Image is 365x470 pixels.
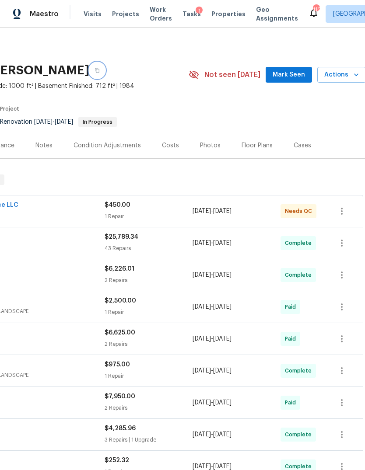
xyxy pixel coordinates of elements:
span: [DATE] [193,208,211,214]
div: 43 Repairs [105,244,193,253]
div: 3 Repairs | 1 Upgrade [105,435,193,444]
span: - [193,207,232,216]
div: Notes [35,141,53,150]
span: Complete [285,430,315,439]
span: $450.00 [105,202,130,208]
span: Paid [285,398,299,407]
span: Tasks [182,11,201,17]
span: [DATE] [213,208,232,214]
div: Photos [200,141,221,150]
span: [DATE] [34,119,53,125]
div: 1 [196,7,203,15]
span: [DATE] [193,463,211,470]
span: Needs QC [285,207,316,216]
div: 110 [313,5,319,14]
span: Complete [285,366,315,375]
span: Work Orders [150,5,172,23]
div: 1 Repair [105,372,193,380]
span: Paid [285,334,299,343]
span: [DATE] [213,304,232,310]
span: - [34,119,73,125]
span: Complete [285,239,315,247]
div: 2 Repairs [105,340,193,348]
span: [DATE] [193,400,211,406]
span: $7,950.00 [105,393,135,400]
span: [DATE] [55,119,73,125]
span: $2,500.00 [105,298,136,304]
span: $25,789.34 [105,234,138,240]
div: 1 Repair [105,212,193,221]
span: $4,285.96 [105,425,136,432]
span: - [193,334,232,343]
span: [DATE] [193,432,211,438]
span: [DATE] [193,272,211,278]
span: Mark Seen [273,70,305,80]
span: Complete [285,271,315,279]
span: - [193,303,232,311]
span: Paid [285,303,299,311]
span: [DATE] [213,272,232,278]
span: Not seen [DATE] [204,70,260,79]
div: Cases [294,141,311,150]
span: Visits [84,10,102,18]
span: [DATE] [193,336,211,342]
span: $6,226.01 [105,266,134,272]
div: Condition Adjustments [74,141,141,150]
span: [DATE] [193,240,211,246]
span: [DATE] [213,463,232,470]
span: $252.32 [105,457,129,463]
span: Projects [112,10,139,18]
span: Maestro [30,10,59,18]
div: 2 Repairs [105,276,193,285]
div: 2 Repairs [105,404,193,412]
span: - [193,366,232,375]
span: In Progress [79,119,116,125]
button: Copy Address [89,63,105,78]
div: 1 Repair [105,308,193,317]
span: [DATE] [213,240,232,246]
span: [DATE] [213,336,232,342]
span: Actions [324,70,359,80]
span: [DATE] [213,368,232,374]
span: Properties [211,10,246,18]
div: Floor Plans [242,141,273,150]
span: - [193,430,232,439]
span: [DATE] [213,400,232,406]
span: Geo Assignments [256,5,298,23]
span: - [193,239,232,247]
span: [DATE] [193,304,211,310]
button: Mark Seen [266,67,312,83]
span: $6,625.00 [105,330,135,336]
span: [DATE] [213,432,232,438]
div: Costs [162,141,179,150]
span: - [193,398,232,407]
span: $975.00 [105,362,130,368]
span: [DATE] [193,368,211,374]
span: - [193,271,232,279]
